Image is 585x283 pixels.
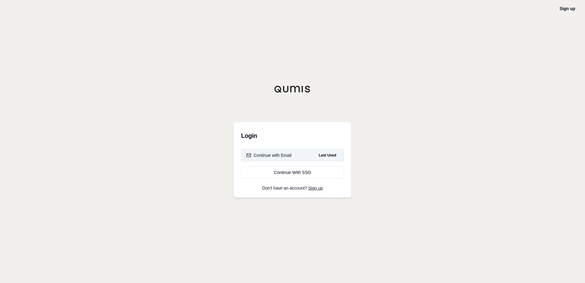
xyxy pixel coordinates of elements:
[241,166,344,179] a: Continue With SSO
[241,130,344,142] h3: Login
[241,149,344,161] button: Continue with EmailLast Used
[246,169,339,175] div: Continue With SSO
[316,152,339,159] span: Last Used
[560,6,575,11] a: Sign up
[308,186,323,191] a: Sign up
[241,186,344,190] p: Don't have an account?
[246,152,292,158] div: Continue with Email
[274,85,311,93] img: Qumis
